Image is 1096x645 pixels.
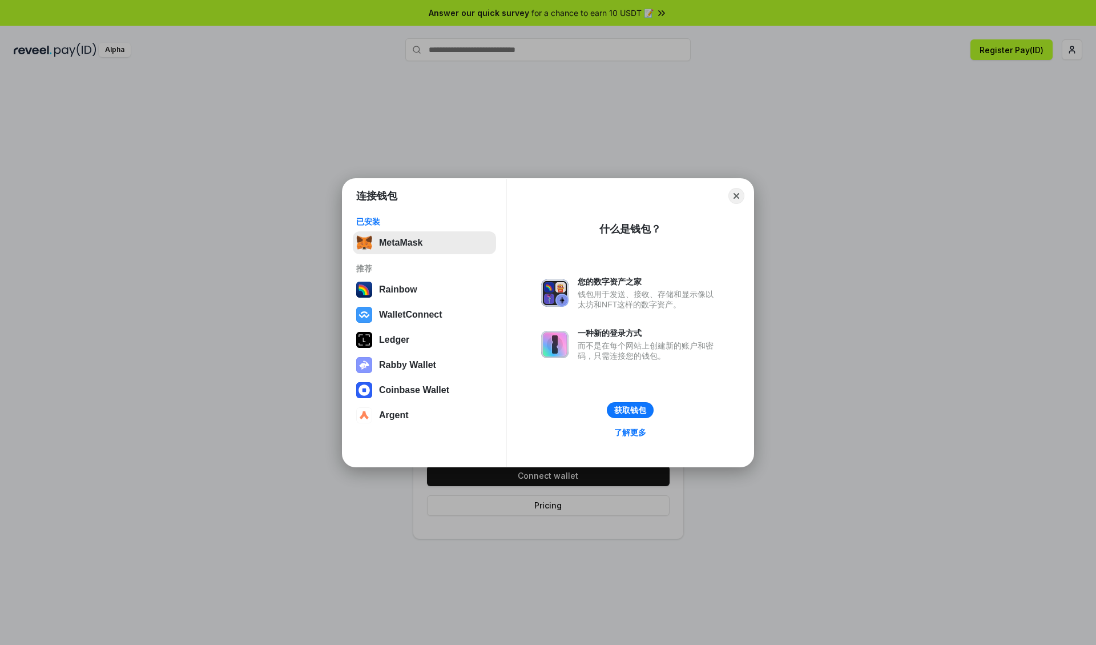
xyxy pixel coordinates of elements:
[607,425,653,440] a: 了解更多
[379,410,409,420] div: Argent
[353,379,496,402] button: Coinbase Wallet
[379,310,442,320] div: WalletConnect
[379,385,449,395] div: Coinbase Wallet
[356,282,372,298] img: svg+xml,%3Csvg%20width%3D%22120%22%20height%3D%22120%22%20viewBox%3D%220%200%20120%20120%22%20fil...
[578,277,719,287] div: 您的数字资产之家
[356,382,372,398] img: svg+xml,%3Csvg%20width%3D%2228%22%20height%3D%2228%22%20viewBox%3D%220%200%2028%2028%22%20fill%3D...
[356,307,372,323] img: svg+xml,%3Csvg%20width%3D%2228%22%20height%3D%2228%22%20viewBox%3D%220%200%2028%2028%22%20fill%3D...
[353,404,496,427] button: Argent
[599,222,661,236] div: 什么是钱包？
[356,357,372,373] img: svg+xml,%3Csvg%20xmlns%3D%22http%3A%2F%2Fwww.w3.org%2F2000%2Fsvg%22%20fill%3D%22none%22%20viewBox...
[728,188,744,204] button: Close
[356,235,372,251] img: svg+xml,%3Csvg%20fill%3D%22none%22%20height%3D%2233%22%20viewBox%3D%220%200%2035%2033%22%20width%...
[353,328,496,351] button: Ledger
[356,332,372,348] img: svg+xml,%3Csvg%20xmlns%3D%22http%3A%2F%2Fwww.w3.org%2F2000%2Fsvg%22%20width%3D%2228%22%20height%3...
[379,360,436,370] div: Rabby Wallet
[607,402,654,418] button: 获取钱包
[379,285,417,295] div: Rainbow
[353,354,496,376] button: Rabby Wallet
[356,217,493,227] div: 已安装
[353,231,496,254] button: MetaMask
[353,303,496,326] button: WalletConnect
[356,189,397,203] h1: 连接钱包
[578,340,719,361] div: 而不是在每个网站上创建新的账户和密码，只需连接您的钱包。
[541,331,569,358] img: svg+xml,%3Csvg%20xmlns%3D%22http%3A%2F%2Fwww.w3.org%2F2000%2Fsvg%22%20fill%3D%22none%22%20viewBox...
[614,405,646,415] div: 获取钱包
[379,238,422,248] div: MetaMask
[578,328,719,338] div: 一种新的登录方式
[578,289,719,310] div: 钱包用于发送、接收、存储和显示像以太坊和NFT这样的数字资产。
[541,279,569,307] img: svg+xml,%3Csvg%20xmlns%3D%22http%3A%2F%2Fwww.w3.org%2F2000%2Fsvg%22%20fill%3D%22none%22%20viewBox...
[614,427,646,438] div: 了解更多
[379,335,409,345] div: Ledger
[353,278,496,301] button: Rainbow
[356,263,493,274] div: 推荐
[356,407,372,423] img: svg+xml,%3Csvg%20width%3D%2228%22%20height%3D%2228%22%20viewBox%3D%220%200%2028%2028%22%20fill%3D...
